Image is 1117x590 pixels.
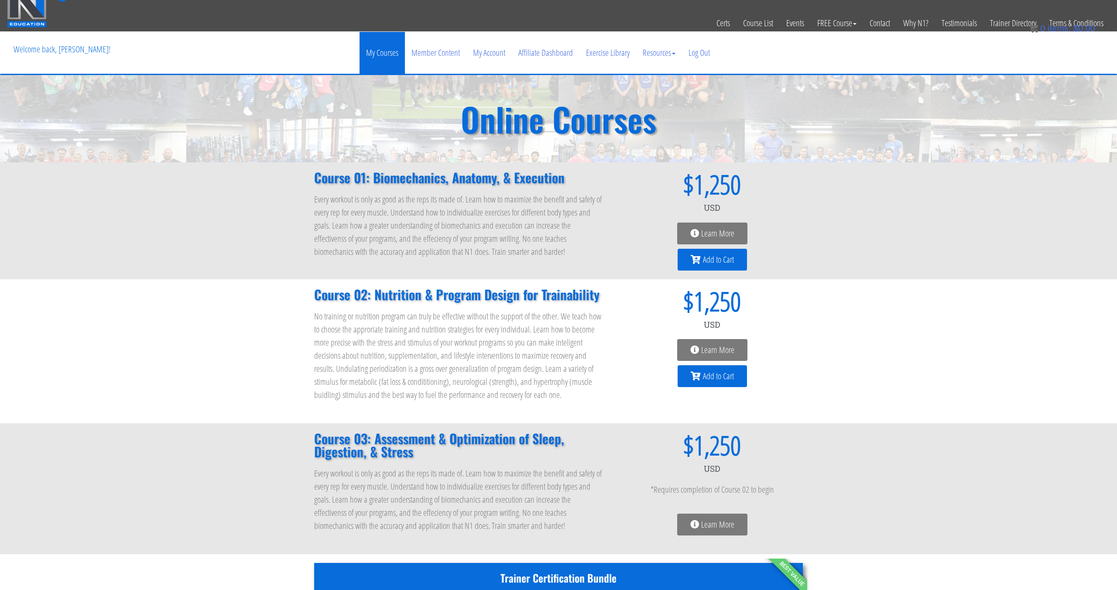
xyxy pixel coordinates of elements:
[360,32,405,74] a: My Courses
[694,288,741,314] span: 1,250
[1073,24,1078,33] span: $
[314,171,604,184] h2: Course 01: Biomechanics, Anatomy, & Execution
[621,197,803,218] div: USD
[780,2,811,45] a: Events
[682,32,716,74] a: Log Out
[636,32,682,74] a: Resources
[677,339,747,361] a: Learn More
[678,249,747,271] a: Add to Cart
[579,32,636,74] a: Exercise Library
[314,310,604,401] p: No training or nutrition program can truly be effective without the support of the other. We teac...
[701,229,734,238] span: Learn More
[1029,24,1038,33] img: icon11.png
[621,314,803,335] div: USD
[314,288,604,301] h2: Course 02: Nutrition & Program Design for Trainability
[863,2,897,45] a: Contact
[703,255,734,264] span: Add to Cart
[811,2,863,45] a: FREE Course
[1073,24,1095,33] bdi: 0.00
[694,432,741,458] span: 1,250
[1043,2,1110,45] a: Terms & Conditions
[1040,24,1045,33] span: 0
[621,483,803,496] p: *Requires completion of Course 02 to begin
[710,2,737,45] a: Certs
[405,32,466,74] a: Member Content
[314,572,803,584] h3: Trainer Certification Bundle
[1048,24,1071,33] span: items:
[701,346,734,354] span: Learn More
[621,458,803,479] div: USD
[983,2,1043,45] a: Trainer Directory
[897,2,935,45] a: Why N1?
[1029,24,1095,33] a: 0 items: $0.00
[678,365,747,387] a: Add to Cart
[703,372,734,381] span: Add to Cart
[701,520,734,529] span: Learn More
[621,432,694,458] span: $
[314,467,604,532] p: Every workout is only as good as the reps its made of. Learn how to maximize the benefit and safe...
[621,288,694,314] span: $
[677,223,747,244] a: Learn More
[7,32,117,67] p: Welcome back, [PERSON_NAME]!
[621,171,694,197] span: $
[461,103,656,135] h2: Online Courses
[677,514,747,535] a: Learn More
[512,32,579,74] a: Affiliate Dashboard
[314,432,604,458] h2: Course 03: Assessment & Optimization of Sleep, Digestion, & Stress
[314,193,604,258] p: Every workout is only as good as the reps its made of. Learn how to maximize the benefit and safe...
[466,32,512,74] a: My Account
[737,2,780,45] a: Course List
[694,171,741,197] span: 1,250
[935,2,983,45] a: Testimonials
